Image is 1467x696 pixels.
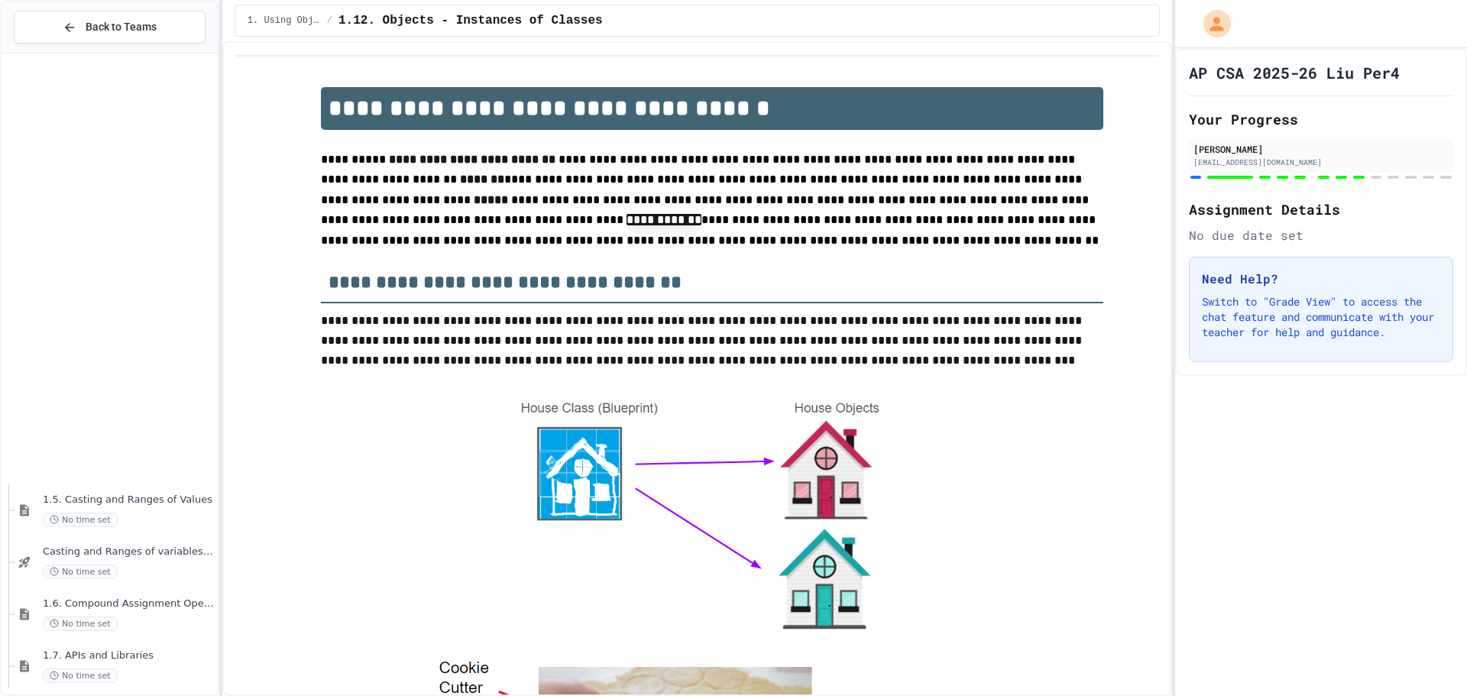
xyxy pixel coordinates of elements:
[327,15,332,27] span: /
[1193,142,1449,156] div: [PERSON_NAME]
[1187,6,1235,41] div: My Account
[43,494,215,507] span: 1.5. Casting and Ranges of Values
[86,19,157,35] span: Back to Teams
[1193,157,1449,168] div: [EMAIL_ADDRESS][DOMAIN_NAME]
[43,597,215,610] span: 1.6. Compound Assignment Operators
[43,617,118,631] span: No time set
[1403,635,1452,681] iframe: chat widget
[1202,294,1440,340] p: Switch to "Grade View" to access the chat feature and communicate with your teacher for help and ...
[43,545,215,558] span: Casting and Ranges of variables - Quiz
[43,668,118,683] span: No time set
[14,11,206,44] button: Back to Teams
[43,513,118,527] span: No time set
[338,11,603,30] span: 1.12. Objects - Instances of Classes
[43,565,118,579] span: No time set
[1189,62,1400,83] h1: AP CSA 2025-26 Liu Per4
[1189,199,1453,220] h2: Assignment Details
[43,649,215,662] span: 1.7. APIs and Libraries
[1202,270,1440,288] h3: Need Help?
[248,15,321,27] span: 1. Using Objects and Methods
[1340,568,1452,633] iframe: chat widget
[1189,108,1453,130] h2: Your Progress
[1189,226,1453,244] div: No due date set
